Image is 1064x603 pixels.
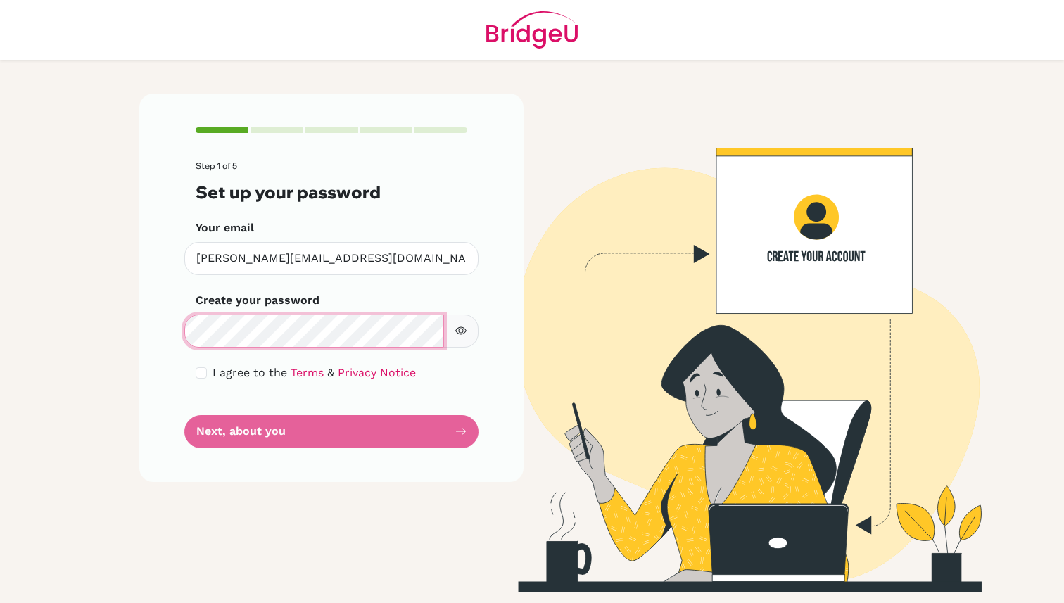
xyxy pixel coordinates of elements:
a: Privacy Notice [338,366,416,379]
span: I agree to the [213,366,287,379]
label: Create your password [196,292,319,309]
a: Terms [291,366,324,379]
label: Your email [196,220,254,236]
input: Insert your email* [184,242,479,275]
h3: Set up your password [196,182,467,203]
span: Step 1 of 5 [196,160,237,171]
span: & [327,366,334,379]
